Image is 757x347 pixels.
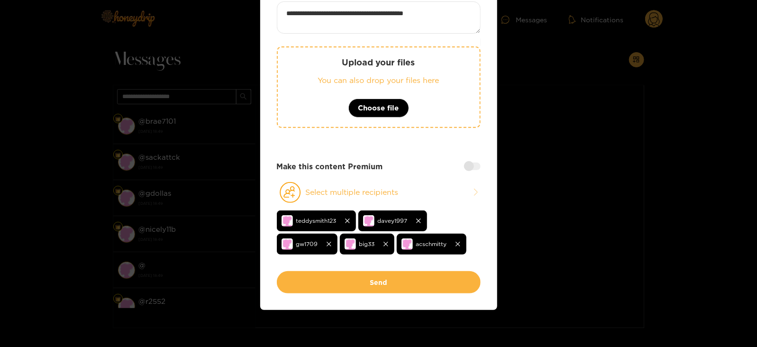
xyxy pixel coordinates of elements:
button: Choose file [348,99,409,118]
span: Choose file [358,102,399,114]
img: no-avatar.png [282,238,293,250]
span: acschmitty [416,238,447,249]
span: davey1997 [378,215,408,226]
span: teddysmith123 [296,215,337,226]
button: Send [277,271,481,293]
img: no-avatar.png [401,238,413,250]
span: gw1709 [296,238,318,249]
p: You can also drop your files here [297,75,461,86]
img: no-avatar.png [282,215,293,227]
span: big33 [359,238,375,249]
strong: Make this content Premium [277,161,383,172]
img: no-avatar.png [345,238,356,250]
button: Select multiple recipients [277,182,481,203]
img: no-avatar.png [363,215,374,227]
p: Upload your files [297,57,461,68]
